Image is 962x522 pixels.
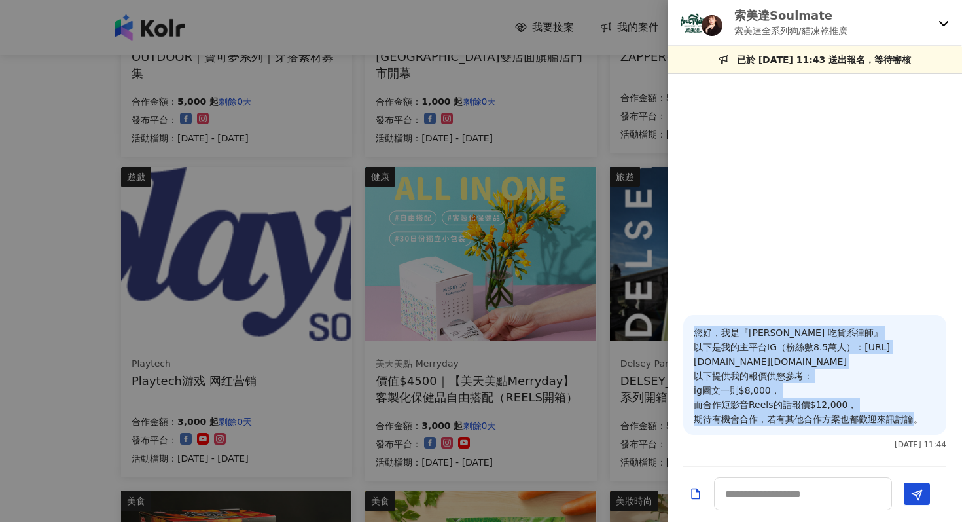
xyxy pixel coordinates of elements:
button: Add a file [689,483,702,506]
p: 您好，我是『[PERSON_NAME] 吃貨系律師』 以下是我的主平台IG（粉絲數8.5萬人）：[URL][DOMAIN_NAME][DOMAIN_NAME] 以下提供我的報價供您參考： ig圖... [694,326,936,426]
img: KOL Avatar [681,10,707,36]
p: 索美達Soulmate [734,7,847,24]
p: [DATE] 11:44 [895,440,946,449]
p: 已於 [DATE] 11:43 送出報名，等待審核 [737,52,911,67]
button: Send [904,483,930,505]
img: KOL Avatar [702,15,722,36]
p: 索美達全系列狗/貓凍乾推廣 [734,24,847,38]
